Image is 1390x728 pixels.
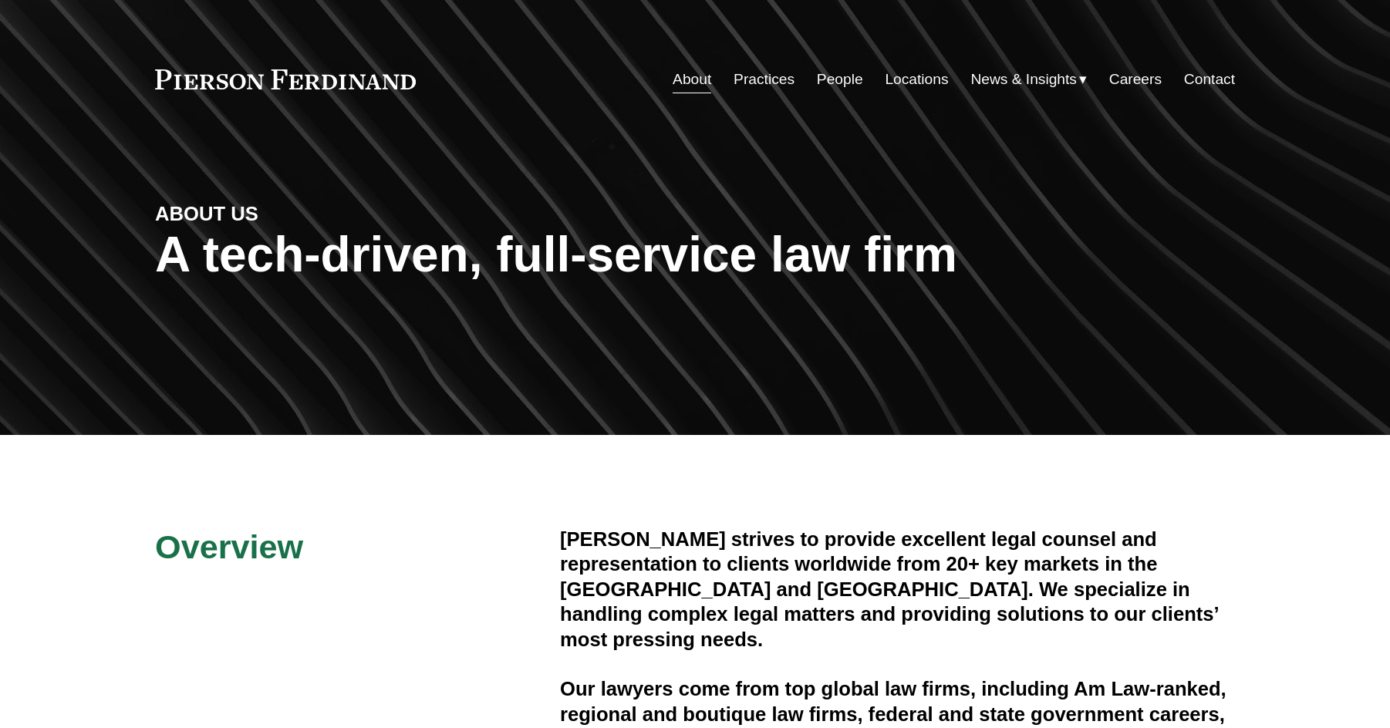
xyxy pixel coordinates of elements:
strong: ABOUT US [155,203,258,224]
span: Overview [155,528,303,565]
a: Locations [885,65,948,94]
h1: A tech-driven, full-service law firm [155,227,1235,283]
a: Practices [734,65,795,94]
a: About [673,65,711,94]
a: People [817,65,863,94]
a: Contact [1184,65,1235,94]
span: News & Insights [970,66,1077,93]
h4: [PERSON_NAME] strives to provide excellent legal counsel and representation to clients worldwide ... [560,527,1235,652]
a: folder dropdown [970,65,1087,94]
a: Careers [1109,65,1162,94]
